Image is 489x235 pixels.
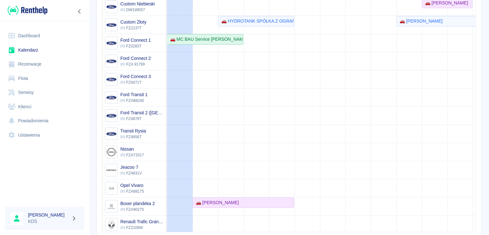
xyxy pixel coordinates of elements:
[120,80,151,85] p: FZ0071T
[120,128,146,134] h6: Transit Rysia
[75,7,84,16] button: Zwiń nawigację
[5,57,84,71] a: Rezerwacje
[120,152,144,158] p: FZA73317
[5,128,84,142] a: Ustawienia
[219,18,294,25] div: 🚗 HYDROTANK SPÓŁKA Z OGRANICZONĄ ODPOWIEDZIALNOŚCIĄ - [PERSON_NAME]
[106,219,117,230] img: Image
[5,100,84,114] a: Klienci
[120,55,151,61] h6: Ford Connect 2
[167,36,243,43] div: 🚗 MC BAU Service [PERSON_NAME] - [PERSON_NAME]
[120,200,155,207] h6: Boxer plandeka 2
[106,110,117,121] img: Image
[28,212,69,218] h6: [PERSON_NAME]
[120,7,155,13] p: DW1WE67
[5,5,47,16] a: Renthelp logo
[120,134,146,140] p: FZ4856T
[120,98,148,103] p: FZA88240
[120,207,155,212] p: FZA90275
[120,170,142,176] p: FZ4831V
[106,20,117,30] img: Image
[106,165,117,175] img: Image
[106,92,117,103] img: Image
[120,25,146,31] p: FZ2137T
[5,71,84,86] a: Flota
[120,37,151,43] h6: Ford Connect 1
[5,114,84,128] a: Powiadomienia
[5,85,84,100] a: Serwisy
[120,61,151,67] p: FZA 91799
[120,19,146,25] h6: Custom Złoty
[106,183,117,194] img: Image
[120,218,163,225] h6: Renault Trafic Granatowy
[106,2,117,12] img: Image
[120,1,155,7] h6: Custom Niebieski
[193,199,239,206] div: 🚗 [PERSON_NAME]
[120,73,151,80] h6: Ford Connect 3
[106,147,117,157] img: Image
[5,29,84,43] a: Dashboard
[120,164,142,170] h6: Jeacoo 7
[28,218,69,225] p: KDS
[106,56,117,67] img: Image
[120,182,144,189] h6: Opel Vivaro
[8,5,47,16] img: Renthelp logo
[120,189,144,194] p: FZA88175
[106,74,117,85] img: Image
[120,43,151,49] p: FZ0283T
[106,201,117,212] img: Image
[120,116,163,122] p: FZ4878T
[106,129,117,139] img: Image
[397,18,443,25] div: 🚗 [PERSON_NAME]
[106,38,117,48] img: Image
[120,225,163,231] p: FZ2109W
[5,43,84,57] a: Kalendarz
[120,146,144,152] h6: Nissan
[120,91,148,98] h6: Ford Transit 1
[120,110,163,116] h6: Ford Transit 2 (Niemcy)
